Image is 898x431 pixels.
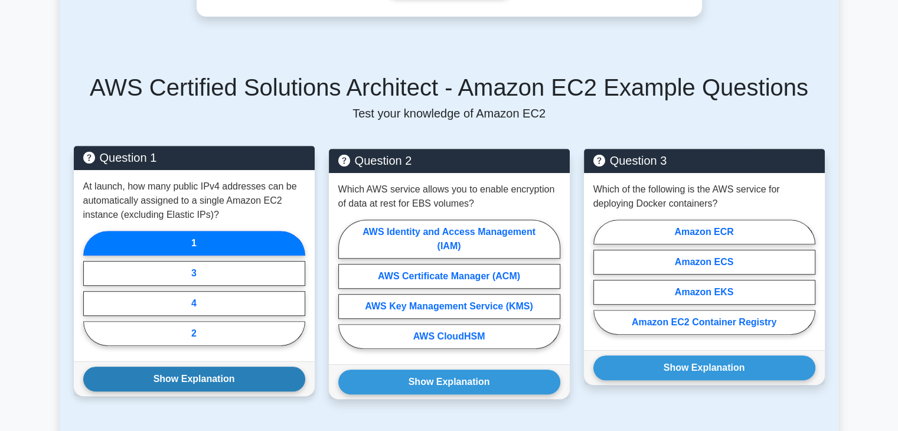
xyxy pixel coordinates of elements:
label: 4 [83,291,305,316]
label: 1 [83,231,305,256]
p: Test your knowledge of Amazon EC2 [74,106,825,120]
p: At launch, how many public IPv4 addresses can be automatically assigned to a single Amazon EC2 in... [83,179,305,222]
h5: Question 3 [593,154,815,168]
p: Which AWS service allows you to enable encryption of data at rest for EBS volumes? [338,182,560,211]
label: Amazon EKS [593,280,815,305]
label: 3 [83,261,305,286]
label: Amazon ECS [593,250,815,275]
label: Amazon EC2 Container Registry [593,310,815,335]
p: Which of the following is the AWS service for deploying Docker containers? [593,182,815,211]
h5: AWS Certified Solutions Architect - Amazon EC2 Example Questions [74,73,825,102]
h5: Question 1 [83,151,305,165]
label: AWS Key Management Service (KMS) [338,294,560,319]
label: AWS CloudHSM [338,324,560,349]
h5: Question 2 [338,154,560,168]
button: Show Explanation [593,355,815,380]
button: Show Explanation [83,367,305,391]
label: AWS Certificate Manager (ACM) [338,264,560,289]
label: AWS Identity and Access Management (IAM) [338,220,560,259]
button: Show Explanation [338,370,560,394]
label: Amazon ECR [593,220,815,244]
label: 2 [83,321,305,346]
